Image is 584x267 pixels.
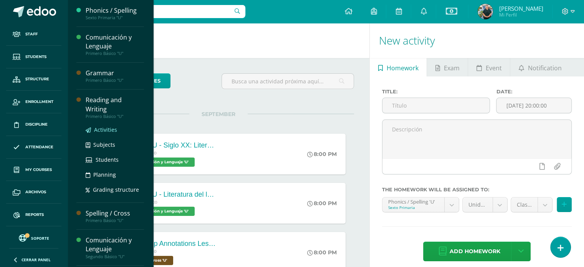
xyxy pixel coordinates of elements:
span: Archivos [25,189,46,195]
a: Activities [86,125,144,134]
span: [PERSON_NAME] [499,5,543,12]
span: Cerrar panel [22,257,51,262]
a: Event [468,58,510,76]
div: Reading and Writing [86,96,144,113]
input: Fecha de entrega [496,98,571,113]
div: Phonics / Spelling 'U' [388,197,438,205]
a: Reports [6,204,61,226]
span: Homework [387,59,419,77]
a: Planning [86,170,144,179]
span: Reports [25,212,44,218]
span: Grading structure [93,186,139,193]
div: Comunicación y Lenguaje [86,236,144,254]
a: Phonics / SpellingSexto Primaria "U" [86,6,144,20]
a: Unidad 4 [463,197,507,212]
span: Exam [444,59,460,77]
h1: New activity [379,23,575,58]
a: Discipline [6,113,61,136]
a: GrammarPrimero Básico "U" [86,69,144,83]
a: Students [6,46,61,68]
a: Structure [6,68,61,91]
div: Phonics / Spelling [86,6,144,15]
span: Discipline [25,121,48,128]
span: Enrollment [25,99,53,105]
span: Activities [94,126,117,133]
span: Soporte [31,235,49,241]
div: Primero Básico "U" [86,78,144,83]
span: Comunicación y Lenguaje 'U' [124,207,195,216]
span: SEPTEMBER [189,111,248,118]
span: Structure [25,76,49,82]
img: 4447a754f8b82caf5a355abd86508926.png [478,4,493,19]
a: Subjects [86,140,144,149]
a: Phonics / Spelling 'U'Sexto Primaria [382,197,459,212]
span: Staff [25,31,38,37]
span: Subjects [93,141,115,148]
h1: Activities [77,23,360,58]
a: Attendance [6,136,61,159]
a: Homework [370,58,427,76]
div: 9/9 COMU - Siglo XX: Literatura de Vanguardia - presentación [124,141,217,149]
a: Archivos [6,181,61,204]
div: Spelling / Cross [86,209,144,218]
span: Students [25,54,46,60]
div: Primero Básico "U" [86,218,144,223]
div: Primero Básico "U" [86,114,144,119]
span: Comunicación y Lenguaje 'U' [124,158,195,167]
span: Notification [528,59,562,77]
div: Comunicación y Lenguaje [86,33,144,51]
span: Students [96,156,119,163]
label: Date: [496,89,572,95]
a: Class Participation (5.0%) [511,197,552,212]
div: Primero Básico "U" [86,51,144,56]
div: 14- 09-sep Annotations Lesson 31 [124,240,217,248]
a: Grading structure [86,185,144,194]
div: 8:00 PM [307,151,337,158]
a: Notification [510,58,570,76]
div: Sexto Primaria [388,205,438,210]
div: 9/9 COMU - Literatura del la segunda mitas del siglo XX [124,191,217,199]
span: Event [486,59,502,77]
input: Título [382,98,490,113]
div: Grammar [86,69,144,78]
label: The homework will be assigned to: [382,187,572,192]
span: Planning [93,171,116,178]
div: Segundo Básico "U" [86,254,144,259]
span: Mi Perfil [499,12,543,18]
a: Students [86,155,144,164]
span: Attendance [25,144,53,150]
div: Sexto Primaria "U" [86,15,144,20]
a: Reading and WritingPrimero Básico "U" [86,96,144,119]
a: Staff [6,23,61,46]
a: Enrollment [6,91,61,113]
span: My courses [25,167,52,173]
a: Soporte [9,232,58,243]
a: Spelling / CrossPrimero Básico "U" [86,209,144,223]
a: Exam [427,58,468,76]
a: My courses [6,159,61,181]
a: Comunicación y LenguajePrimero Básico "U" [86,33,144,56]
input: Busca una actividad próxima aquí... [222,74,354,89]
div: 8:00 PM [307,200,337,207]
span: Unidad 4 [468,197,487,212]
span: Add homework [450,242,500,261]
input: Search a user… [73,5,245,18]
label: Title: [382,89,490,95]
span: Class Participation (5.0%) [517,197,532,212]
a: Comunicación y LenguajeSegundo Básico "U" [86,236,144,259]
div: 8:00 PM [307,249,337,256]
